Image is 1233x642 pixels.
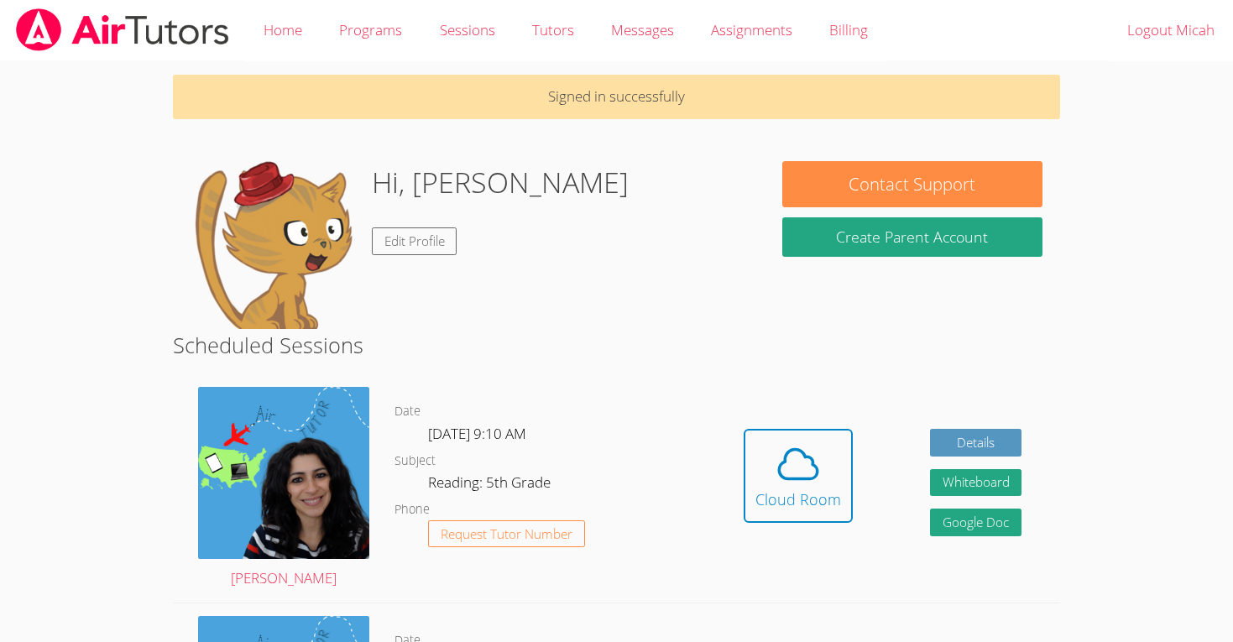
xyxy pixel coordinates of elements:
[198,387,369,558] img: air%20tutor%20avatar.png
[173,329,1061,361] h2: Scheduled Sessions
[394,401,421,422] dt: Date
[930,509,1022,536] a: Google Doc
[441,528,572,540] span: Request Tutor Number
[191,161,358,329] img: default.png
[14,8,231,51] img: airtutors_banner-c4298cdbf04f3fff15de1276eac7730deb9818008684d7c2e4769d2f7ddbe033.png
[428,520,585,548] button: Request Tutor Number
[428,471,554,499] dd: Reading: 5th Grade
[611,20,674,39] span: Messages
[782,217,1042,257] button: Create Parent Account
[930,469,1022,497] button: Whiteboard
[744,429,853,523] button: Cloud Room
[372,227,457,255] a: Edit Profile
[930,429,1022,457] a: Details
[782,161,1042,207] button: Contact Support
[394,451,436,472] dt: Subject
[755,488,841,511] div: Cloud Room
[372,161,629,204] h1: Hi, [PERSON_NAME]
[173,75,1061,119] p: Signed in successfully
[394,499,430,520] dt: Phone
[428,424,526,443] span: [DATE] 9:10 AM
[198,387,369,590] a: [PERSON_NAME]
